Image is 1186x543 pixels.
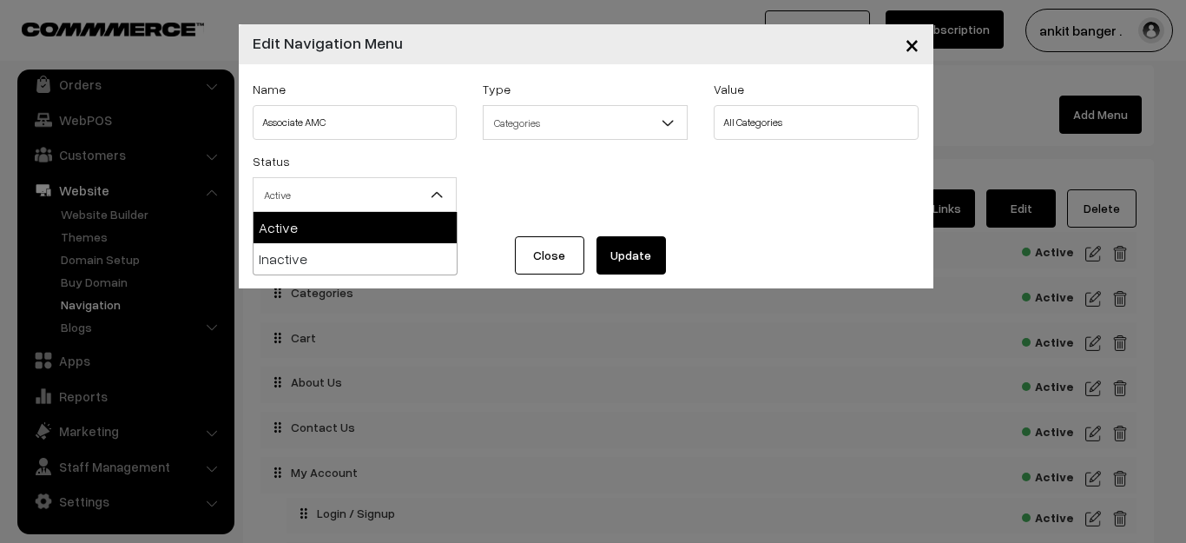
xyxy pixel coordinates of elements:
[253,152,290,170] label: Status
[484,108,687,138] span: Categories
[891,17,933,71] button: Close
[253,177,458,212] span: Active
[714,80,744,98] label: Value
[254,180,457,210] span: Active
[253,80,286,98] label: Name
[254,212,457,243] li: Active
[515,236,584,275] button: Close
[254,243,457,275] li: Inactive
[905,28,919,60] span: ×
[596,236,666,275] button: Update
[483,80,511,98] label: Type
[253,105,458,140] input: Link Name
[253,31,403,55] h4: Edit Navigation Menu
[483,105,688,140] span: Categories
